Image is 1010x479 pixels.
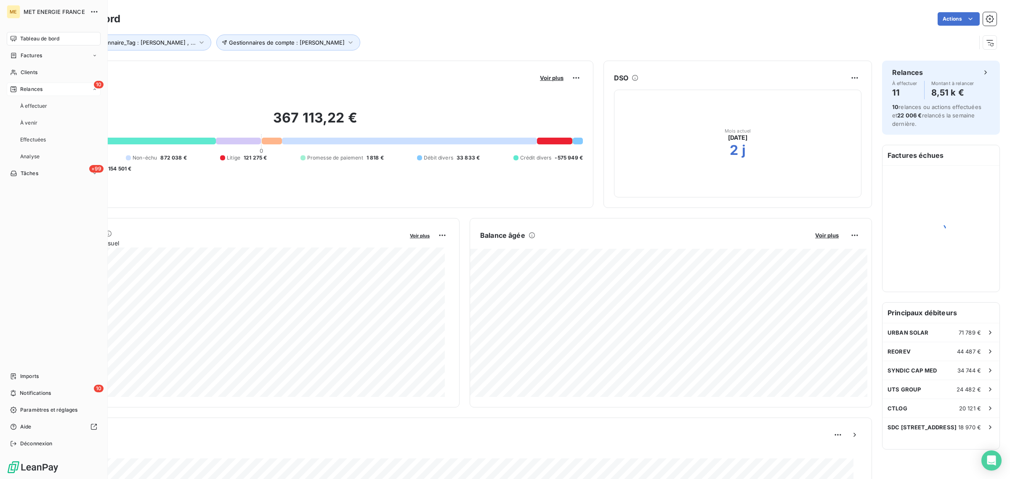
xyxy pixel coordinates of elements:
span: SDC [STREET_ADDRESS] [888,424,957,431]
h6: DSO [614,73,628,83]
span: Clients [21,69,37,76]
span: Promesse de paiement [307,154,363,162]
span: MET ENERGIE FRANCE [24,8,85,15]
span: Crédit divers [520,154,552,162]
span: À effectuer [20,102,48,110]
span: 34 744 € [957,367,981,374]
span: Gestionnaire_Tag : [PERSON_NAME] , ... [91,39,196,46]
span: +99 [89,165,104,173]
span: 24 482 € [957,386,981,393]
span: Mois actuel [725,128,751,133]
button: Gestionnaire_Tag : [PERSON_NAME] , ... [79,35,211,51]
span: 10 [892,104,898,110]
a: Aide [7,420,101,434]
span: CTLOG [888,405,907,412]
span: Chiffre d'affaires mensuel [48,239,404,247]
span: Voir plus [410,233,430,239]
span: 18 970 € [958,424,981,431]
span: UTS GROUP [888,386,921,393]
span: SYNDIC CAP MED [888,367,937,374]
span: [DATE] [728,133,748,142]
span: Litige [227,154,240,162]
h6: Principaux débiteurs [882,303,999,323]
span: 872 038 € [160,154,186,162]
span: 44 487 € [957,348,981,355]
span: Analyse [20,153,40,160]
span: Relances [20,85,43,93]
span: Notifications [20,389,51,397]
span: Voir plus [815,232,839,239]
span: Gestionnaires de compte : [PERSON_NAME] [229,39,345,46]
span: À effectuer [892,81,917,86]
button: Gestionnaires de compte : [PERSON_NAME] [216,35,360,51]
span: 121 275 € [244,154,267,162]
span: Paramètres et réglages [20,406,77,414]
h4: 8,51 k € [931,86,974,99]
h6: Balance âgée [480,230,525,240]
span: relances ou actions effectuées et relancés la semaine dernière. [892,104,981,127]
span: Débit divers [424,154,453,162]
span: Factures [21,52,42,59]
div: ME [7,5,20,19]
h6: Relances [892,67,923,77]
h6: Factures échues [882,145,999,165]
span: 0 [260,147,263,154]
span: 22 006 € [897,112,922,119]
h2: 367 113,22 € [48,109,583,135]
span: -154 501 € [106,165,132,173]
span: Tâches [21,170,38,177]
span: Non-échu [133,154,157,162]
button: Voir plus [537,74,566,82]
h2: 2 [730,142,738,159]
button: Voir plus [407,232,432,239]
span: 33 833 € [457,154,480,162]
h2: j [742,142,746,159]
h4: 11 [892,86,917,99]
span: -575 949 € [555,154,583,162]
span: Aide [20,423,32,431]
span: Déconnexion [20,440,53,447]
span: 10 [94,81,104,88]
img: Logo LeanPay [7,460,59,474]
span: 10 [94,385,104,392]
span: Voir plus [540,75,563,81]
span: Montant à relancer [931,81,974,86]
span: REOREV [888,348,911,355]
div: Open Intercom Messenger [981,450,1002,471]
span: Tableau de bord [20,35,59,43]
span: À venir [20,119,37,127]
span: 20 121 € [959,405,981,412]
span: 71 789 € [959,329,981,336]
span: 1 818 € [367,154,384,162]
span: Imports [20,373,39,380]
span: Effectuées [20,136,46,144]
button: Voir plus [813,232,841,239]
span: URBAN SOLAR [888,329,929,336]
button: Actions [938,12,980,26]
